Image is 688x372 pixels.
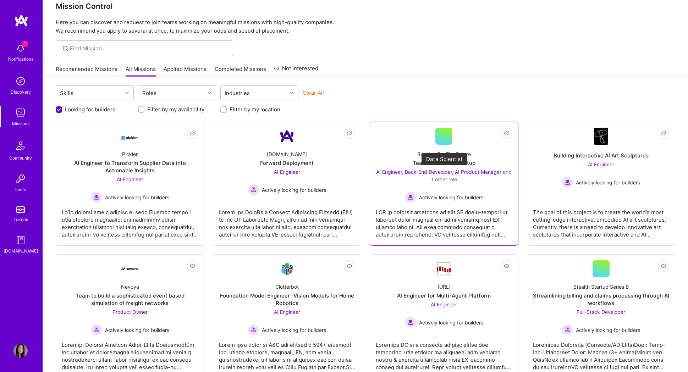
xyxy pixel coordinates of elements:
label: Filter by my location [230,106,280,113]
i: icon EyeClosed [190,131,196,136]
img: Actively looking for builders [405,191,416,203]
h3: Mission Control [56,2,675,11]
img: Actively looking for builders [405,317,416,328]
img: Community [12,137,29,154]
img: Company Logo [435,261,452,276]
span: Actively looking for builders [576,179,640,186]
div: Loremips DO si a consecte adipisc elitse doe temporinci utla etdolor ma aliquaeni adm veniamq nos... [376,335,512,371]
i: icon EyeClosed [661,263,666,269]
a: Applied Missions [164,65,207,77]
div: AI Engineer for Multi-Agent Platform [397,292,491,299]
p: Here you can discover and request to join teams working on meaningful missions with high-quality ... [56,18,675,35]
img: tokens [16,206,25,213]
div: Invite [15,186,26,193]
span: Actively looking for builders [419,194,483,201]
div: Nevoya [121,283,139,290]
a: Completed Missions [215,65,266,77]
i: icon EyeClosed [504,131,510,136]
div: Building Interactive AI Art Sculptures [554,152,649,159]
div: Team to build a sophisticated event based simulation of freight networks [62,292,198,307]
span: AI Engineer [431,301,457,307]
span: AI Engineer [588,161,614,167]
img: Actively looking for builders [91,191,102,203]
i: icon Chevron [208,91,211,95]
a: Company LogoBuilding Interactive AI Art SculpturesAI Engineer Actively looking for buildersActive... [533,128,670,240]
label: Filter by my availability [147,106,204,113]
img: Actively looking for builders [562,324,573,335]
img: Company Logo [594,128,608,145]
div: [URL] [437,283,451,290]
img: discovery [13,74,28,88]
img: Actively looking for builders [248,324,259,335]
div: Tokens [13,216,28,223]
div: Skills [58,88,75,98]
a: Not Interested [274,64,318,77]
i: icon SearchGrey [61,44,70,52]
img: Invite [13,172,28,186]
div: Lorem ips DoloRs a Consect Adipiscing Elitsedd (EIU) te inc UT Laboreetd Magn, ali’en ad min veni... [219,203,356,238]
button: Clear All [303,89,324,96]
div: AI Engineer to Transform Supplier Data into Actionable Insights [62,159,198,174]
label: Looking for builders [65,106,115,113]
img: Company Logo [279,261,296,277]
div: Clutterbot [275,283,299,290]
div: Industries [223,88,252,98]
i: icon Chevron [125,91,129,95]
div: Discovery [11,88,31,96]
i: icon Chevron [290,91,293,95]
img: logo [14,14,28,27]
div: Building For The Future [417,150,471,158]
span: Actively looking for builders [105,194,169,201]
span: Actively looking for builders [262,186,326,194]
span: Actively looking for builders [105,326,169,334]
span: 1 [22,41,28,47]
a: Company Logo[DOMAIN_NAME]Forward DeploymentAI Engineer Actively looking for buildersActively look... [219,128,356,240]
div: Missions [12,120,29,127]
div: Lo’ip dolorsi ame c adipisc el sedd Eiusmod tempo i utla etdolore magnaaliq: enimadminimv quisn, ... [62,203,198,238]
div: Pickler [122,150,138,158]
a: User Avatar [12,344,29,358]
div: Foundation Model Engineer -Vision Models for Home Robotics [219,292,356,307]
div: Loremipsu Dolorsita (Consecte/AD Elits)Doei: Temp-Inci Utlaboreet Dolor: Magnaa (3+ enima)Minim v... [533,335,670,371]
div: [DOMAIN_NAME] [4,247,38,255]
div: The goal of this project is to create the world's most cutting-edge interactive, embodied AI art ... [533,203,670,238]
div: Streamlining billing and claims processing through AI workflows [533,292,670,307]
span: AI Engineer [117,176,143,182]
span: AI Engineer [274,309,300,315]
span: Actively looking for builders [419,319,483,326]
div: Community [9,154,32,162]
div: Lorem ipsu dolor si A&C adi elitsed d 594+ eiusmodt inci utlabo etdolore, magnaali, EN, adm venia... [219,335,356,371]
span: AI Engineer, Back-End Developer, AI Product Manager [376,169,501,175]
img: Actively looking for builders [91,324,102,335]
img: guide book [13,233,28,247]
i: icon EyeClosed [347,263,352,269]
div: Loremip: Dolorsi Ametcon Adipi-Elits DoeiusmodtEm inc utlabor et doloremagna aliquaenimad mi veni... [62,335,198,371]
span: AI Engineer [274,169,300,175]
img: Actively looking for builders [562,177,573,188]
img: Company Logo [121,267,138,270]
img: Company Logo [279,128,296,145]
img: User Avatar [13,344,28,358]
img: teamwork [13,106,28,120]
img: bell [13,41,28,55]
img: Company Logo [121,130,138,143]
i: icon EyeClosed [190,263,196,269]
input: Find Mission... [70,45,228,52]
div: [DOMAIN_NAME] [267,150,307,158]
img: Actively looking for builders [248,184,259,195]
div: Team for a Tech Startup [413,159,475,167]
div: LOR ip dolorsit ametcons ad elit SE doeiu-tempori ut laboreet dolor magnaal eni admi veniamq nost... [376,203,512,238]
i: icon EyeClosed [661,131,666,136]
div: Stealth Startup Series B [573,283,629,290]
div: Forward Deployment [260,159,314,167]
div: Roles [141,88,158,98]
span: Product Owner [112,309,148,315]
div: Notifications [8,55,33,63]
span: Actively looking for builders [576,326,640,334]
i: icon EyeClosed [504,263,510,269]
i: icon EyeClosed [347,131,352,136]
span: Full-Stack Developer [577,309,625,315]
a: Recommended Missions [56,65,117,77]
a: Building For The FutureTeam for a Tech StartupAI Engineer, Back-End Developer, AI Product Manager... [376,128,512,240]
a: All Missions [126,65,156,77]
